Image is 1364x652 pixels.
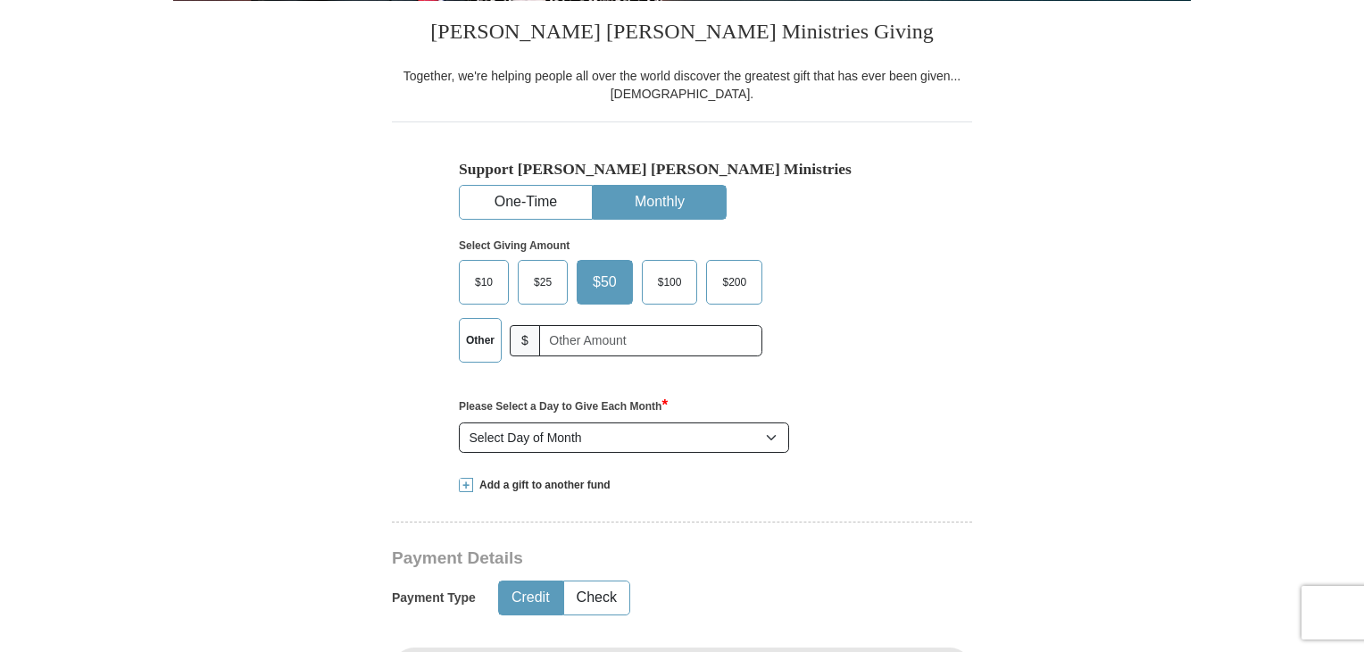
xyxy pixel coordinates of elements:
[459,239,570,252] strong: Select Giving Amount
[649,269,691,296] span: $100
[392,67,972,103] div: Together, we're helping people all over the world discover the greatest gift that has ever been g...
[392,548,847,569] h3: Payment Details
[564,581,629,614] button: Check
[499,581,562,614] button: Credit
[539,325,762,356] input: Other Amount
[459,160,905,179] h5: Support [PERSON_NAME] [PERSON_NAME] Ministries
[466,269,502,296] span: $10
[392,590,476,606] h5: Payment Type
[460,186,592,219] button: One-Time
[525,269,561,296] span: $25
[510,325,540,356] span: $
[459,400,668,413] strong: Please Select a Day to Give Each Month
[713,269,755,296] span: $200
[473,478,611,493] span: Add a gift to another fund
[460,319,501,362] label: Other
[584,269,626,296] span: $50
[392,1,972,67] h3: [PERSON_NAME] [PERSON_NAME] Ministries Giving
[594,186,726,219] button: Monthly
